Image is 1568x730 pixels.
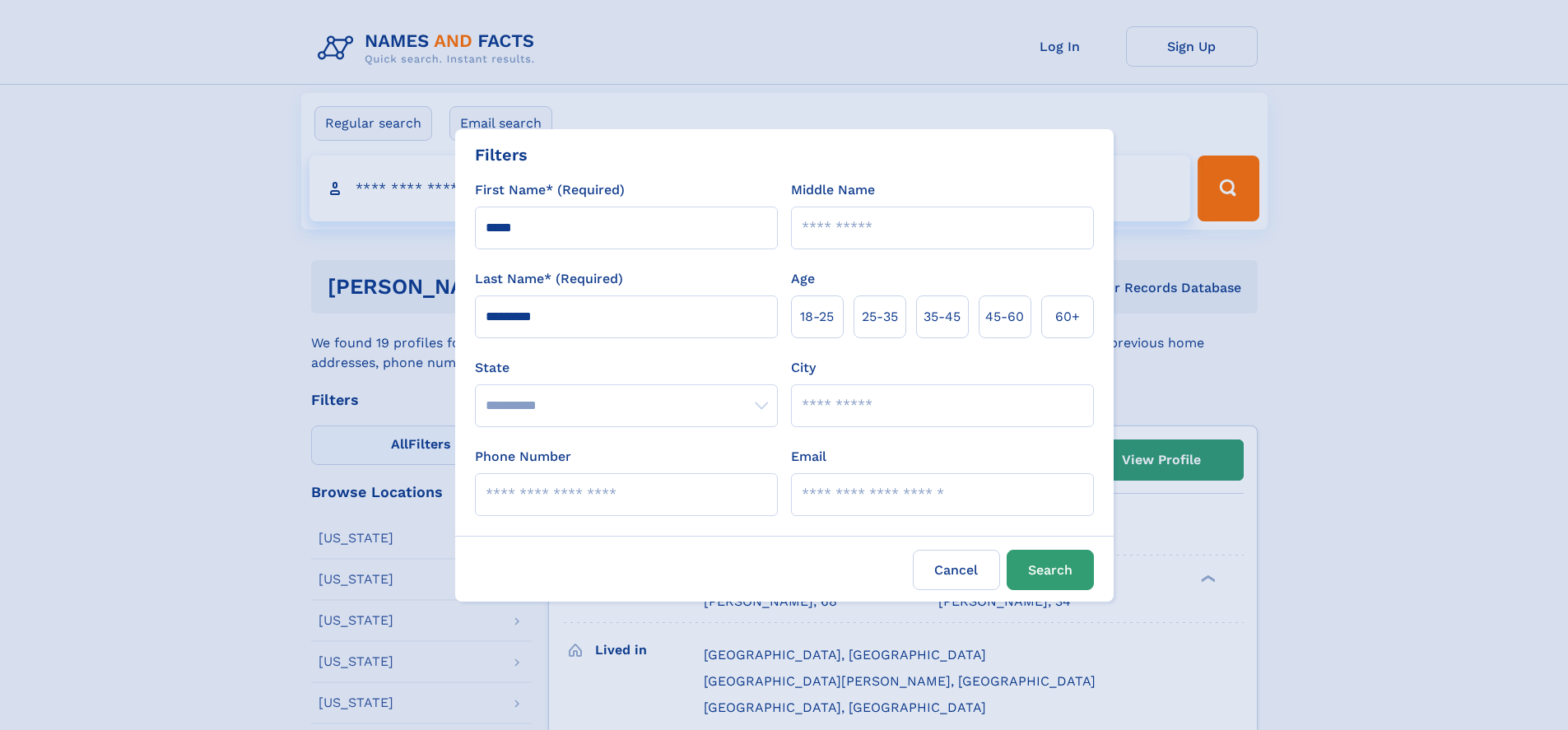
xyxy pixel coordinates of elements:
[791,358,816,378] label: City
[475,358,778,378] label: State
[475,447,571,467] label: Phone Number
[791,269,815,289] label: Age
[924,307,961,327] span: 35‑45
[475,142,528,167] div: Filters
[862,307,898,327] span: 25‑35
[985,307,1024,327] span: 45‑60
[800,307,834,327] span: 18‑25
[791,180,875,200] label: Middle Name
[913,550,1000,590] label: Cancel
[1007,550,1094,590] button: Search
[1055,307,1080,327] span: 60+
[475,180,625,200] label: First Name* (Required)
[475,269,623,289] label: Last Name* (Required)
[791,447,826,467] label: Email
